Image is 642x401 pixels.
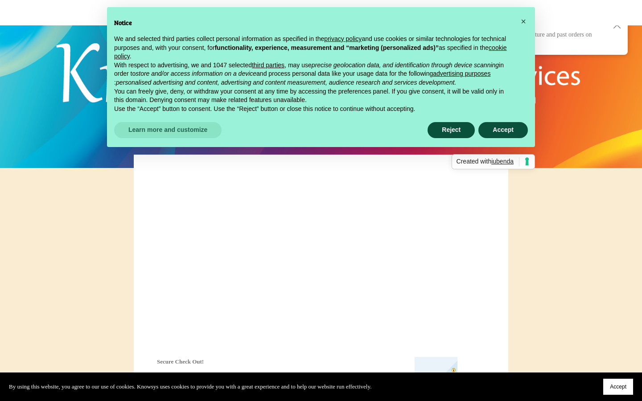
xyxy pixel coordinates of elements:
[215,44,439,51] strong: functionality, experience, measurement and “marketing (personalized ads)”
[116,79,456,86] em: personalised advertising and content, advertising and content measurement, audience research and ...
[610,384,626,390] span: Accept
[428,122,475,138] button: Reject
[9,382,371,392] p: By using this website, you agree to our use of cookies. Knowsys uses cookies to provide you with ...
[433,70,490,78] button: advertising purposes
[252,61,284,70] button: third parties
[521,16,526,26] span: ×
[157,358,204,365] strong: Secure Check Out!
[491,158,514,165] span: iubenda
[136,70,256,77] em: store and/or access information on a device
[478,122,528,138] button: Accept
[603,379,633,395] button: Accept
[114,18,514,28] h2: Notice
[114,44,507,60] a: cookie policy
[516,14,531,29] button: Close this notice
[324,35,362,42] a: privacy policy
[457,157,519,166] span: Created with
[114,35,514,61] p: We and selected third parties collect personal information as specified in the and use cookies or...
[114,61,514,87] p: With respect to advertising, we and 1047 selected , may use in order to and process personal data...
[312,61,499,69] em: precise geolocation data, and identification through device scanning
[114,105,514,114] p: Use the “Accept” button to consent. Use the “Reject” button or close this notice to continue with...
[114,122,222,138] button: Learn more and customize
[114,87,514,105] p: You can freely give, deny, or withdraw your consent at any time by accessing the preferences pane...
[452,154,535,169] a: Created withiubenda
